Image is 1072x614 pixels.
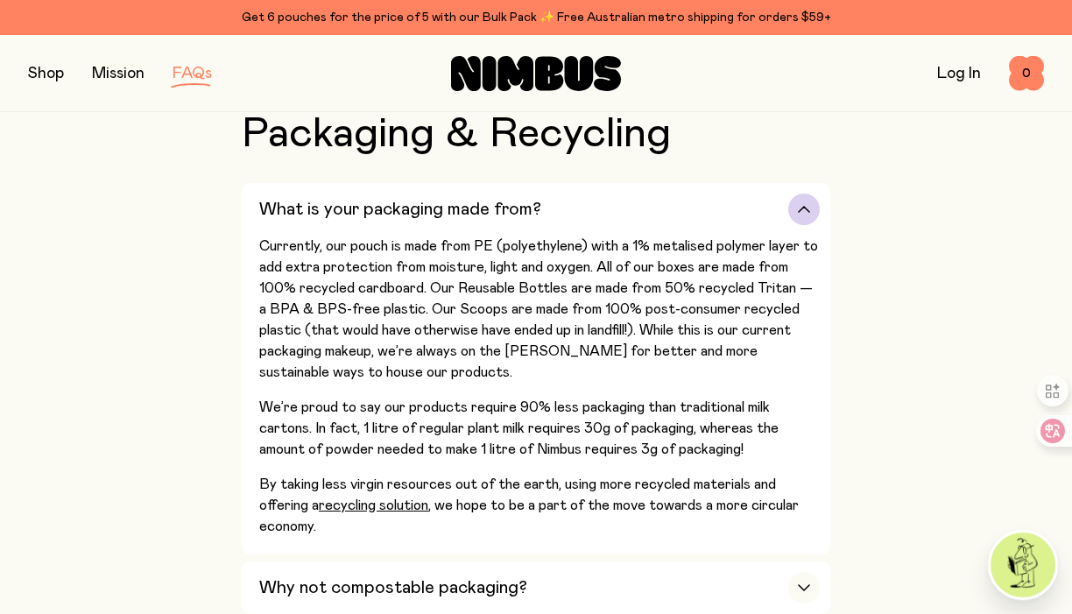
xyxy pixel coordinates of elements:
[259,236,820,383] p: Currently, our pouch is made from PE (polyethylene) with a 1% metalised polymer layer to add extr...
[991,533,1055,597] img: agent
[259,397,820,460] p: We’re proud to say our products require 90% less packaging than traditional milk cartons. In fact...
[28,7,1044,28] div: Get 6 pouches for the price of 5 with our Bulk Pack ✨ Free Australian metro shipping for orders $59+
[92,66,145,81] a: Mission
[242,113,830,155] h2: Packaging & Recycling
[259,474,820,537] p: By taking less virgin resources out of the earth, using more recycled materials and offering a , ...
[937,66,981,81] a: Log In
[173,66,212,81] a: FAQs
[1009,56,1044,91] button: 0
[259,199,541,220] h3: What is your packaging made from?
[242,561,830,614] button: Why not compostable packaging?
[242,183,830,554] button: What is your packaging made from?Currently, our pouch is made from PE (polyethylene) with a 1% me...
[259,577,527,598] h3: Why not compostable packaging?
[319,498,428,512] a: recycling solution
